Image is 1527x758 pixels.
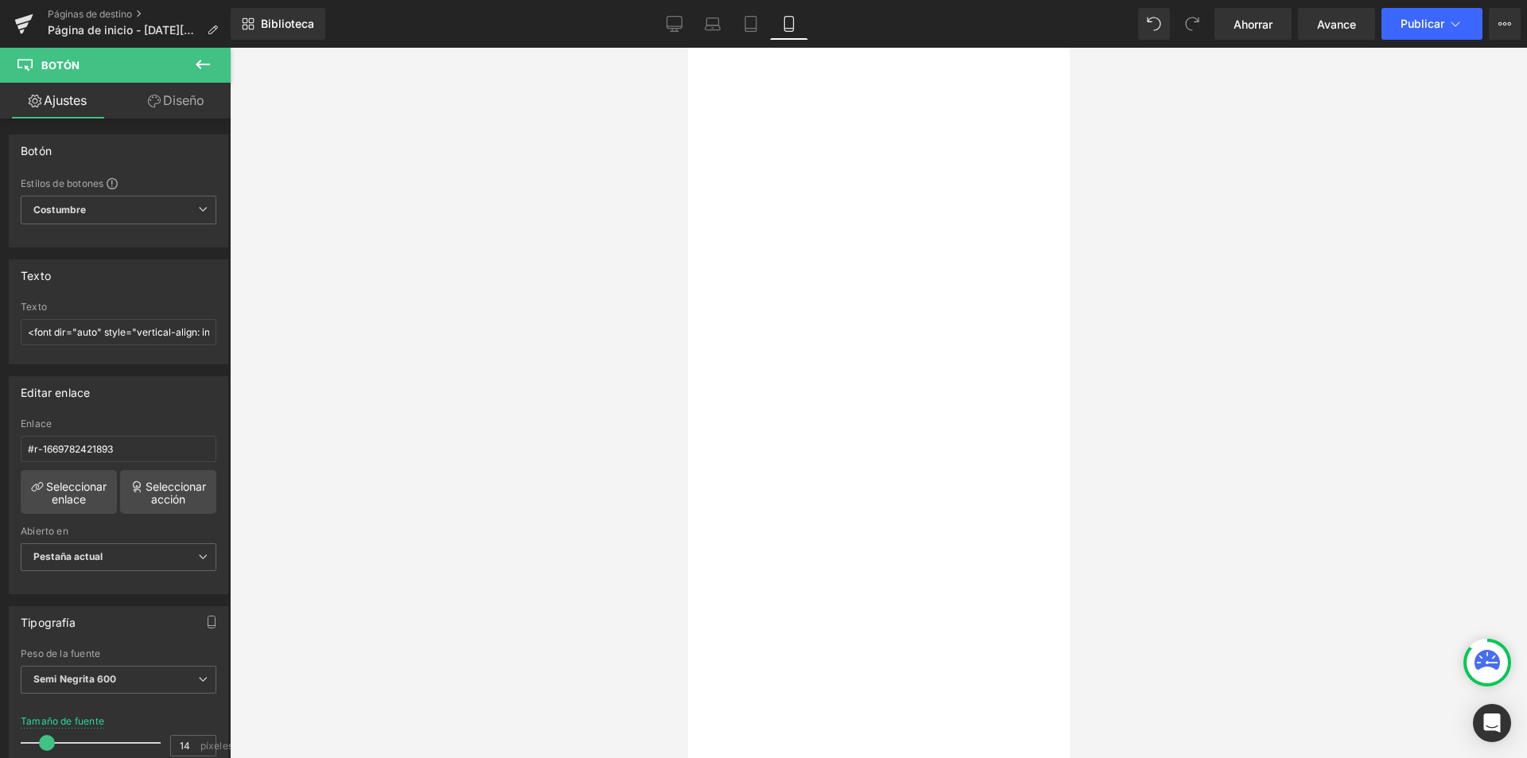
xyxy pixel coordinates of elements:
a: Móvil [770,8,808,40]
font: Enlace [21,418,52,430]
button: Más [1489,8,1521,40]
font: Texto [21,269,51,282]
font: Publicar [1401,17,1444,30]
font: Estilos de botones [21,177,103,189]
a: Seleccionar enlace [21,470,117,514]
button: Deshacer [1138,8,1170,40]
font: Tipografía [21,616,76,629]
font: Texto [21,301,47,313]
font: Tamaño de fuente [21,715,104,727]
font: Páginas de destino [48,8,132,20]
a: Nueva Biblioteca [231,8,325,40]
a: Avance [1298,8,1375,40]
a: Diseño [119,83,234,119]
font: Página de inicio - [DATE][PERSON_NAME] 15:57:46 [48,23,319,37]
font: Seleccionar enlace [46,480,107,506]
font: Botón [41,59,80,72]
font: Costumbre [33,204,86,216]
font: píxeles [200,740,233,752]
button: Rehacer [1176,8,1208,40]
font: Ajustes [44,92,87,108]
a: Computadora portátil [694,8,732,40]
a: Seleccionar acción [120,470,216,514]
font: Editar enlace [21,386,90,399]
font: Pestaña actual [33,550,103,562]
font: Ahorrar [1234,17,1272,31]
a: Páginas de destino [48,8,231,21]
font: Peso de la fuente [21,647,100,659]
font: Semi Negrita 600 [33,673,116,685]
button: Publicar [1381,8,1482,40]
div: Abrir Intercom Messenger [1473,704,1511,742]
font: Botón [21,144,52,157]
a: De oficina [655,8,694,40]
font: Biblioteca [261,17,314,30]
a: Tableta [732,8,770,40]
font: Seleccionar acción [146,480,206,506]
font: Avance [1317,17,1356,31]
font: Diseño [163,92,204,108]
font: Abierto en [21,525,68,537]
input: https://tu-tienda.myshopify.com [21,436,216,462]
